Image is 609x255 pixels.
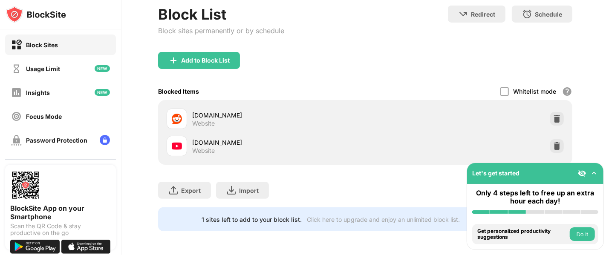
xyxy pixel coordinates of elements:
[10,170,41,201] img: options-page-qr-code.png
[11,135,22,146] img: password-protection-off.svg
[11,63,22,74] img: time-usage-off.svg
[471,11,495,18] div: Redirect
[10,240,60,254] img: get-it-on-google-play.svg
[100,159,110,169] img: lock-menu.svg
[192,111,365,120] div: [DOMAIN_NAME]
[100,135,110,145] img: lock-menu.svg
[578,169,586,178] img: eye-not-visible.svg
[26,65,60,72] div: Usage Limit
[172,141,182,151] img: favicons
[95,89,110,96] img: new-icon.svg
[11,40,22,50] img: block-on.svg
[10,223,111,236] div: Scan the QR Code & stay productive on the go
[535,11,562,18] div: Schedule
[26,137,87,144] div: Password Protection
[181,187,201,194] div: Export
[192,120,215,127] div: Website
[11,111,22,122] img: focus-off.svg
[158,26,284,35] div: Block sites permanently or by schedule
[192,147,215,155] div: Website
[26,89,50,96] div: Insights
[11,87,22,98] img: insights-off.svg
[61,240,111,254] img: download-on-the-app-store.svg
[472,169,520,177] div: Let's get started
[477,228,568,241] div: Get personalized productivity suggestions
[192,138,365,147] div: [DOMAIN_NAME]
[6,6,66,23] img: logo-blocksite.svg
[513,88,556,95] div: Whitelist mode
[158,6,284,23] div: Block List
[239,187,259,194] div: Import
[590,169,598,178] img: omni-setup-toggle.svg
[26,41,58,49] div: Block Sites
[202,216,302,223] div: 1 sites left to add to your block list.
[172,114,182,124] img: favicons
[307,216,460,223] div: Click here to upgrade and enjoy an unlimited block list.
[158,88,199,95] div: Blocked Items
[181,57,230,64] div: Add to Block List
[26,113,62,120] div: Focus Mode
[10,204,111,221] div: BlockSite App on your Smartphone
[472,189,598,205] div: Only 4 steps left to free up an extra hour each day!
[570,227,595,241] button: Do it
[11,159,22,169] img: customize-block-page-off.svg
[95,65,110,72] img: new-icon.svg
